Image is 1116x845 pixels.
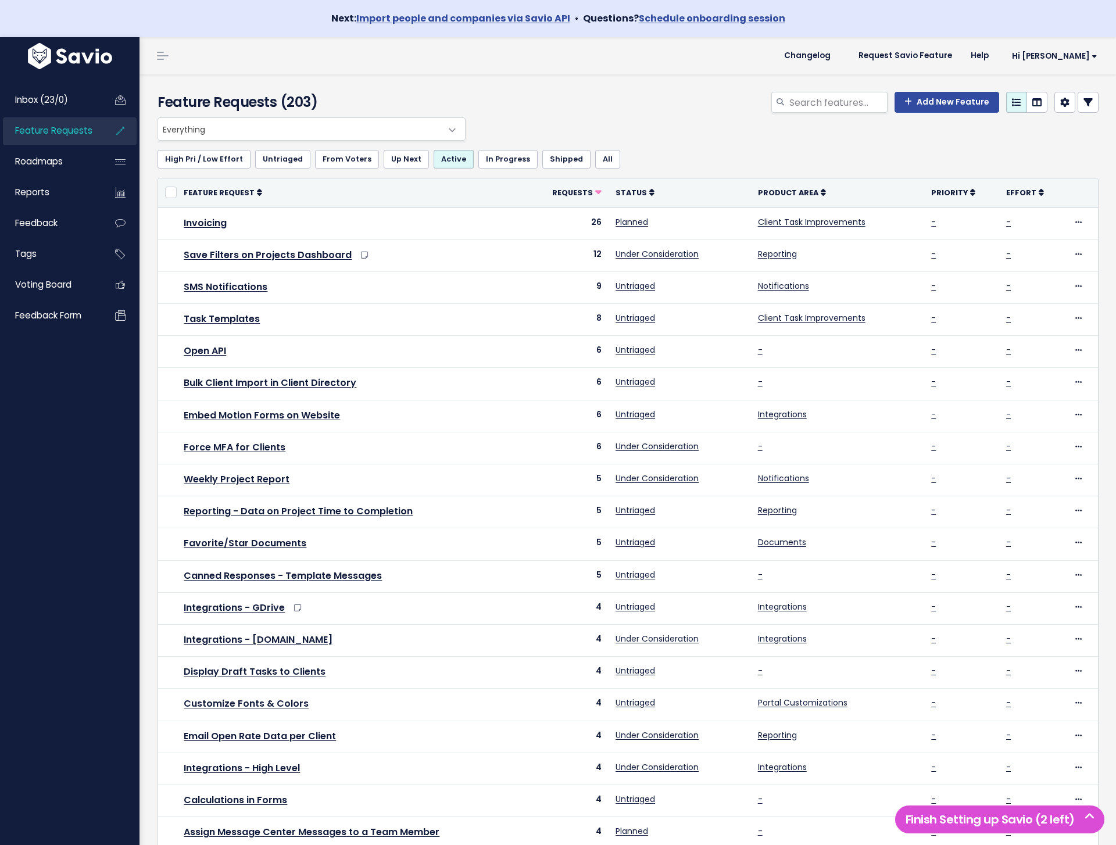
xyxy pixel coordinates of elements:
a: - [1006,633,1011,645]
a: Reporting [758,729,797,741]
span: Requests [552,188,593,198]
span: Feedback [15,217,58,229]
a: Untriaged [616,280,655,292]
a: Canned Responses - Template Messages [184,569,382,582]
a: SMS Notifications [184,280,267,293]
img: logo-white.9d6f32f41409.svg [25,43,115,69]
span: • [575,12,578,25]
a: - [758,665,763,676]
a: High Pri / Low Effort [158,150,251,169]
a: Feature Requests [3,117,96,144]
a: Customize Fonts & Colors [184,697,309,710]
a: - [931,633,936,645]
a: - [931,409,936,420]
a: Under Consideration [616,761,699,773]
a: Untriaged [616,569,655,581]
a: - [758,793,763,805]
a: Reporting [758,248,797,260]
td: 4 [527,657,609,689]
a: - [1006,312,1011,324]
a: Roadmaps [3,148,96,175]
span: Status [616,188,647,198]
a: - [1006,344,1011,356]
a: Reporting - Data on Project Time to Completion [184,504,413,518]
a: Portal Customizations [758,697,847,708]
td: 5 [527,496,609,528]
a: Notifications [758,280,809,292]
a: - [1006,729,1011,741]
a: Integrations [758,601,807,613]
ul: Filter feature requests [158,150,1099,169]
a: Active [434,150,474,169]
a: Untriaged [616,601,655,613]
a: Invoicing [184,216,227,230]
td: 12 [527,239,609,271]
a: Untriaged [616,697,655,708]
td: 4 [527,753,609,785]
a: - [1006,376,1011,388]
a: In Progress [478,150,538,169]
a: Calculations in Forms [184,793,287,807]
a: Untriaged [616,536,655,548]
a: Untriaged [616,312,655,324]
td: 5 [527,528,609,560]
a: - [931,376,936,388]
a: Under Consideration [616,248,699,260]
a: - [931,504,936,516]
a: - [1006,665,1011,676]
td: 5 [527,560,609,592]
a: - [931,312,936,324]
a: - [931,441,936,452]
span: Everything [158,118,442,140]
span: Product Area [758,188,818,198]
a: Bulk Client Import in Client Directory [184,376,356,389]
a: - [931,601,936,613]
a: Help [961,47,998,65]
a: Save Filters on Projects Dashboard [184,248,352,262]
td: 4 [527,689,609,721]
a: Feedback [3,210,96,237]
a: Tags [3,241,96,267]
span: Priority [931,188,968,198]
a: Display Draft Tasks to Clients [184,665,325,678]
a: - [931,793,936,805]
span: Voting Board [15,278,71,291]
td: 9 [527,271,609,303]
a: Reporting [758,504,797,516]
a: - [1006,569,1011,581]
strong: Questions? [583,12,785,25]
a: Client Task Improvements [758,312,865,324]
a: Planned [616,216,648,228]
span: Hi [PERSON_NAME] [1012,52,1097,60]
a: - [1006,441,1011,452]
span: Reports [15,186,49,198]
a: Import people and companies via Savio API [356,12,570,25]
a: - [931,665,936,676]
a: Under Consideration [616,729,699,741]
a: Task Templates [184,312,260,325]
td: 5 [527,464,609,496]
td: 8 [527,304,609,336]
a: Favorite/Star Documents [184,536,306,550]
a: - [1006,793,1011,805]
a: Inbox (23/0) [3,87,96,113]
a: - [931,472,936,484]
a: Request Savio Feature [849,47,961,65]
a: Priority [931,187,975,198]
a: Voting Board [3,271,96,298]
span: Changelog [784,52,831,60]
a: Product Area [758,187,826,198]
h5: Finish Setting up Savio (2 left) [900,811,1099,828]
strong: Next: [331,12,570,25]
a: Shipped [542,150,591,169]
a: Planned [616,825,648,837]
a: Untriaged [616,793,655,805]
a: - [1006,409,1011,420]
a: Integrations - [DOMAIN_NAME] [184,633,332,646]
td: 4 [527,624,609,656]
h4: Feature Requests (203) [158,92,460,113]
a: Feedback form [3,302,96,329]
span: Roadmaps [15,155,63,167]
a: Schedule onboarding session [639,12,785,25]
td: 6 [527,368,609,400]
